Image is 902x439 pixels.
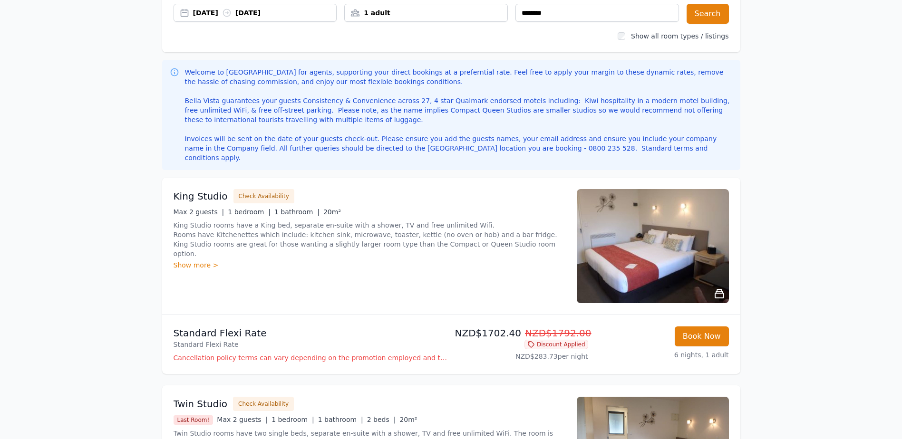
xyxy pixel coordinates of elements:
[631,32,728,40] label: Show all room types / listings
[233,397,294,411] button: Check Availability
[596,350,729,360] p: 6 nights, 1 adult
[525,327,592,339] span: NZD$1792.00
[174,353,447,363] p: Cancellation policy terms can vary depending on the promotion employed and the time of stay of th...
[274,208,320,216] span: 1 bathroom |
[272,416,314,423] span: 1 bedroom |
[174,260,565,270] div: Show more >
[367,416,396,423] span: 2 beds |
[687,4,729,24] button: Search
[345,8,507,18] div: 1 adult
[174,220,565,258] p: King Studio rooms have a King bed, separate en-suite with a shower, TV and free unlimited Wifi. R...
[399,416,417,423] span: 20m²
[217,416,268,423] span: Max 2 guests |
[323,208,341,216] span: 20m²
[233,189,294,203] button: Check Availability
[524,340,588,349] span: Discount Applied
[174,326,447,340] p: Standard Flexi Rate
[174,190,228,203] h3: King Studio
[318,416,363,423] span: 1 bathroom |
[174,397,228,410] h3: Twin Studio
[174,208,224,216] span: Max 2 guests |
[675,326,729,346] button: Book Now
[455,352,588,361] p: NZD$283.73 per night
[193,8,337,18] div: [DATE] [DATE]
[174,340,447,349] p: Standard Flexi Rate
[228,208,271,216] span: 1 bedroom |
[185,67,733,162] p: Welcome to [GEOGRAPHIC_DATA] for agents, supporting your direct bookings at a preferntial rate. F...
[455,326,588,340] p: NZD$1702.40
[174,415,213,425] span: Last Room!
